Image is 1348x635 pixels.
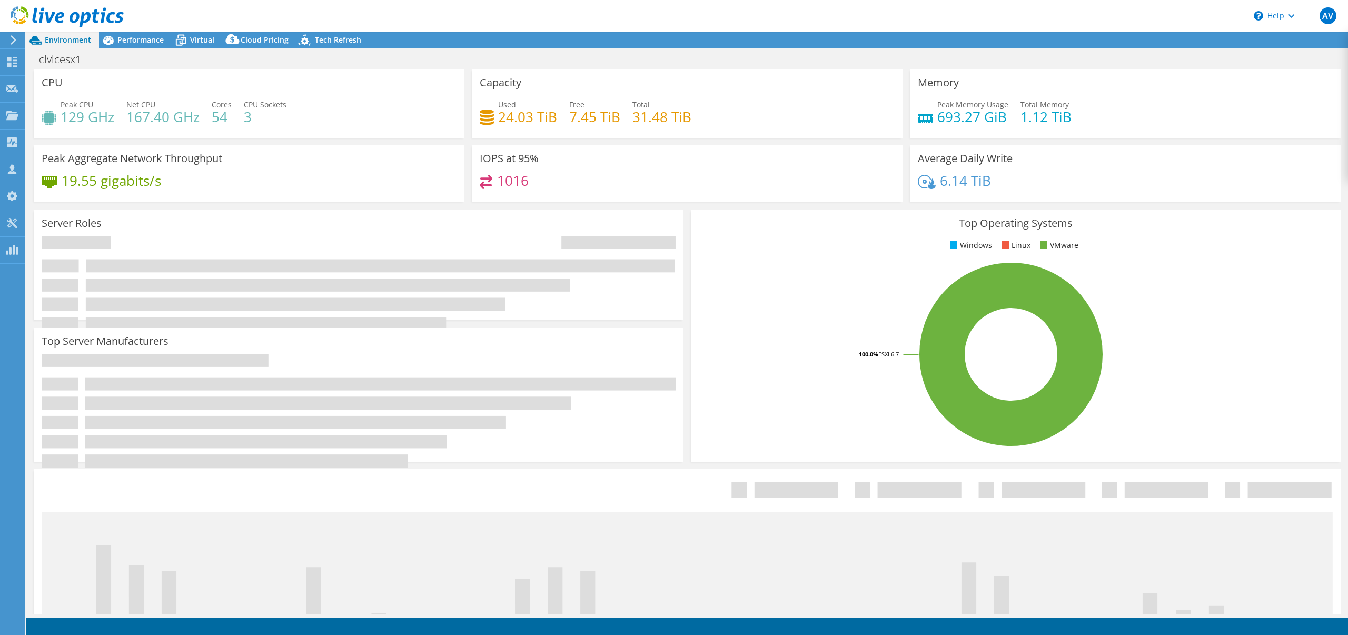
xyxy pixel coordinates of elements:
[878,350,899,358] tspan: ESXi 6.7
[126,111,200,123] h4: 167.40 GHz
[126,100,155,110] span: Net CPU
[212,111,232,123] h4: 54
[999,240,1030,251] li: Linux
[632,111,691,123] h4: 31.48 TiB
[569,100,584,110] span: Free
[498,100,516,110] span: Used
[45,35,91,45] span: Environment
[241,35,289,45] span: Cloud Pricing
[480,77,521,88] h3: Capacity
[937,111,1008,123] h4: 693.27 GiB
[244,111,286,123] h4: 3
[480,153,539,164] h3: IOPS at 95%
[699,217,1333,229] h3: Top Operating Systems
[1320,7,1336,24] span: AV
[42,217,102,229] h3: Server Roles
[42,153,222,164] h3: Peak Aggregate Network Throughput
[569,111,620,123] h4: 7.45 TiB
[940,175,991,186] h4: 6.14 TiB
[212,100,232,110] span: Cores
[1037,240,1078,251] li: VMware
[117,35,164,45] span: Performance
[42,77,63,88] h3: CPU
[34,54,97,65] h1: clvlcesx1
[315,35,361,45] span: Tech Refresh
[937,100,1008,110] span: Peak Memory Usage
[190,35,214,45] span: Virtual
[62,175,161,186] h4: 19.55 gigabits/s
[497,175,529,186] h4: 1016
[61,111,114,123] h4: 129 GHz
[947,240,992,251] li: Windows
[42,335,168,347] h3: Top Server Manufacturers
[61,100,93,110] span: Peak CPU
[1020,100,1069,110] span: Total Memory
[1254,11,1263,21] svg: \n
[498,111,557,123] h4: 24.03 TiB
[632,100,650,110] span: Total
[918,77,959,88] h3: Memory
[859,350,878,358] tspan: 100.0%
[1020,111,1072,123] h4: 1.12 TiB
[244,100,286,110] span: CPU Sockets
[918,153,1013,164] h3: Average Daily Write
